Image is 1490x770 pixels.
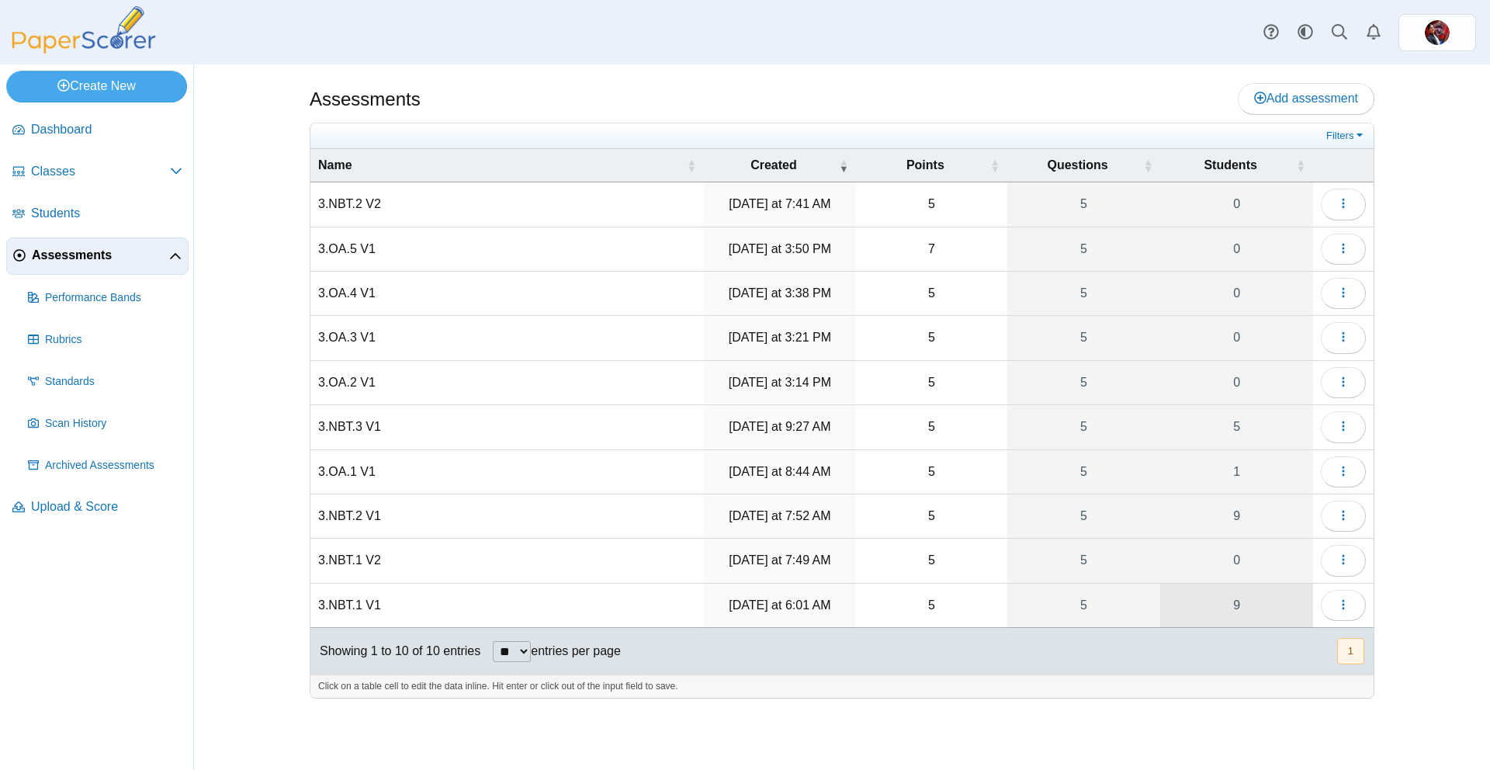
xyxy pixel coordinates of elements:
a: 0 [1160,539,1313,582]
h1: Assessments [310,86,421,113]
span: Students [1168,157,1293,174]
span: Students : Activate to sort [1296,158,1305,173]
span: Upload & Score [31,498,182,515]
span: Scan History [45,416,182,432]
span: Standards [45,374,182,390]
td: 5 [856,272,1007,316]
a: Classes [6,154,189,191]
time: Oct 6, 2025 at 9:27 AM [729,420,830,433]
td: 5 [856,361,1007,405]
td: 3.NBT.1 V2 [310,539,704,583]
a: 5 [1007,182,1161,226]
span: Name [318,157,684,174]
a: 5 [1007,361,1161,404]
span: Performance Bands [45,290,182,306]
a: Performance Bands [22,279,189,317]
a: PaperScorer [6,43,161,56]
a: Standards [22,363,189,401]
a: 1 [1160,450,1313,494]
a: Filters [1322,128,1370,144]
time: Oct 6, 2025 at 3:14 PM [729,376,831,389]
td: 3.OA.1 V1 [310,450,704,494]
a: 0 [1160,316,1313,359]
a: 0 [1160,182,1313,226]
span: Questions [1015,157,1141,174]
time: Oct 3, 2025 at 7:49 AM [729,553,830,567]
a: ps.yyrSfKExD6VWH9yo [1398,14,1476,51]
div: Click on a table cell to edit the data inline. Hit enter or click out of the input field to save. [310,675,1374,698]
img: PaperScorer [6,6,161,54]
td: 5 [856,450,1007,494]
a: 9 [1160,494,1313,538]
a: 0 [1160,361,1313,404]
span: Created : Activate to remove sorting [839,158,848,173]
span: Greg Mullen [1425,20,1450,45]
a: 5 [1007,405,1161,449]
span: Archived Assessments [45,458,182,473]
label: entries per page [531,644,621,657]
td: 3.OA.5 V1 [310,227,704,272]
td: 3.NBT.3 V1 [310,405,704,449]
a: Scan History [22,405,189,442]
nav: pagination [1336,638,1364,664]
a: Assessments [6,238,189,275]
a: 5 [1007,539,1161,582]
span: Name : Activate to sort [687,158,696,173]
a: 5 [1007,227,1161,271]
td: 3.NBT.2 V1 [310,494,704,539]
td: 5 [856,182,1007,227]
td: 5 [856,539,1007,583]
a: 5 [1007,584,1161,627]
span: Questions : Activate to sort [1143,158,1152,173]
span: Points : Activate to sort [990,158,1000,173]
a: Students [6,196,189,233]
span: Classes [31,163,170,180]
div: Showing 1 to 10 of 10 entries [310,628,480,675]
button: 1 [1337,638,1364,664]
a: Archived Assessments [22,447,189,484]
td: 5 [856,405,1007,449]
a: Create New [6,71,187,102]
span: Assessments [32,247,169,264]
time: Oct 2, 2025 at 6:01 AM [729,598,830,612]
time: Oct 6, 2025 at 8:44 AM [729,465,830,478]
time: Oct 6, 2025 at 3:21 PM [729,331,831,344]
time: Oct 7, 2025 at 7:41 AM [729,197,830,210]
a: 0 [1160,227,1313,271]
a: 5 [1160,405,1313,449]
span: Students [31,205,182,222]
time: Oct 3, 2025 at 7:52 AM [729,509,830,522]
img: ps.yyrSfKExD6VWH9yo [1425,20,1450,45]
span: Rubrics [45,332,182,348]
a: 9 [1160,584,1313,627]
td: 3.OA.4 V1 [310,272,704,316]
a: Add assessment [1238,83,1374,114]
a: 5 [1007,316,1161,359]
a: 5 [1007,272,1161,315]
td: 3.OA.2 V1 [310,361,704,405]
td: 3.NBT.2 V2 [310,182,704,227]
time: Oct 6, 2025 at 3:50 PM [729,242,831,255]
span: Add assessment [1254,92,1358,105]
td: 5 [856,316,1007,360]
td: 7 [856,227,1007,272]
td: 3.OA.3 V1 [310,316,704,360]
td: 3.NBT.1 V1 [310,584,704,628]
a: 0 [1160,272,1313,315]
time: Oct 6, 2025 at 3:38 PM [729,286,831,300]
a: Alerts [1357,16,1391,50]
a: Upload & Score [6,489,189,526]
a: 5 [1007,494,1161,538]
a: Rubrics [22,321,189,359]
span: Created [712,157,836,174]
span: Dashboard [31,121,182,138]
span: Points [864,157,987,174]
a: 5 [1007,450,1161,494]
td: 5 [856,494,1007,539]
a: Dashboard [6,112,189,149]
td: 5 [856,584,1007,628]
